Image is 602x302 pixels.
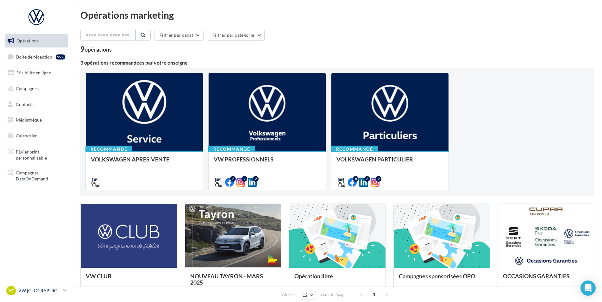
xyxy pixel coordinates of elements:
a: VC VW [GEOGRAPHIC_DATA] [5,285,68,297]
div: 2 [241,176,247,182]
div: 3 opérations recommandées par votre enseigne [80,60,594,65]
a: Contacts [4,98,69,111]
div: Recommandé [85,146,132,153]
span: Campagnes sponsorisées OPO [399,273,475,280]
button: Filtrer par catégorie [207,30,265,41]
span: VOLKSWAGEN PARTICULIER [336,156,413,163]
span: PLV et print personnalisable [16,148,65,161]
span: 12 [303,293,308,298]
span: Opération libre [294,273,333,280]
span: Calendrier [16,133,37,138]
div: 2 [376,176,381,182]
a: Campagnes [4,82,69,95]
div: 99+ [56,54,65,60]
span: OCCASIONS GARANTIES [503,273,569,280]
span: VW PROFESSIONNELS [214,156,273,163]
span: Opérations [16,38,39,43]
span: Boîte de réception [16,54,52,59]
p: VW [GEOGRAPHIC_DATA] [18,287,60,294]
div: 2 [253,176,259,182]
div: 3 [364,176,370,182]
div: Open Intercom Messenger [580,280,596,296]
span: NOUVEAU TAYRON - MARS 2025 [190,273,263,286]
a: Opérations [4,34,69,47]
div: Recommandé [208,146,255,153]
span: Campagnes [16,86,39,91]
div: Recommandé [331,146,378,153]
span: VC [8,287,14,294]
div: 2 [230,176,236,182]
a: Visibilité en ligne [4,66,69,79]
span: VW CLUB [86,273,111,280]
a: Campagnes DataOnDemand [4,166,69,185]
button: Filtrer par canal [154,30,204,41]
span: Campagnes DataOnDemand [16,168,65,182]
a: Boîte de réception99+ [4,50,69,64]
div: 9 [80,46,112,53]
span: Médiathèque [16,117,42,123]
span: VOLKSWAGEN APRES-VENTE [91,156,169,163]
button: 12 [300,291,316,299]
span: 1 [369,289,379,299]
a: PLV et print personnalisable [4,145,69,164]
div: 4 [353,176,359,182]
span: Contacts [16,101,34,107]
div: Opérations marketing [80,10,594,20]
div: opérations [85,47,112,52]
span: Afficher [282,292,296,298]
span: Visibilité en ligne [17,70,51,75]
span: résultats/page [319,292,346,298]
a: Médiathèque [4,113,69,127]
a: Calendrier [4,129,69,142]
